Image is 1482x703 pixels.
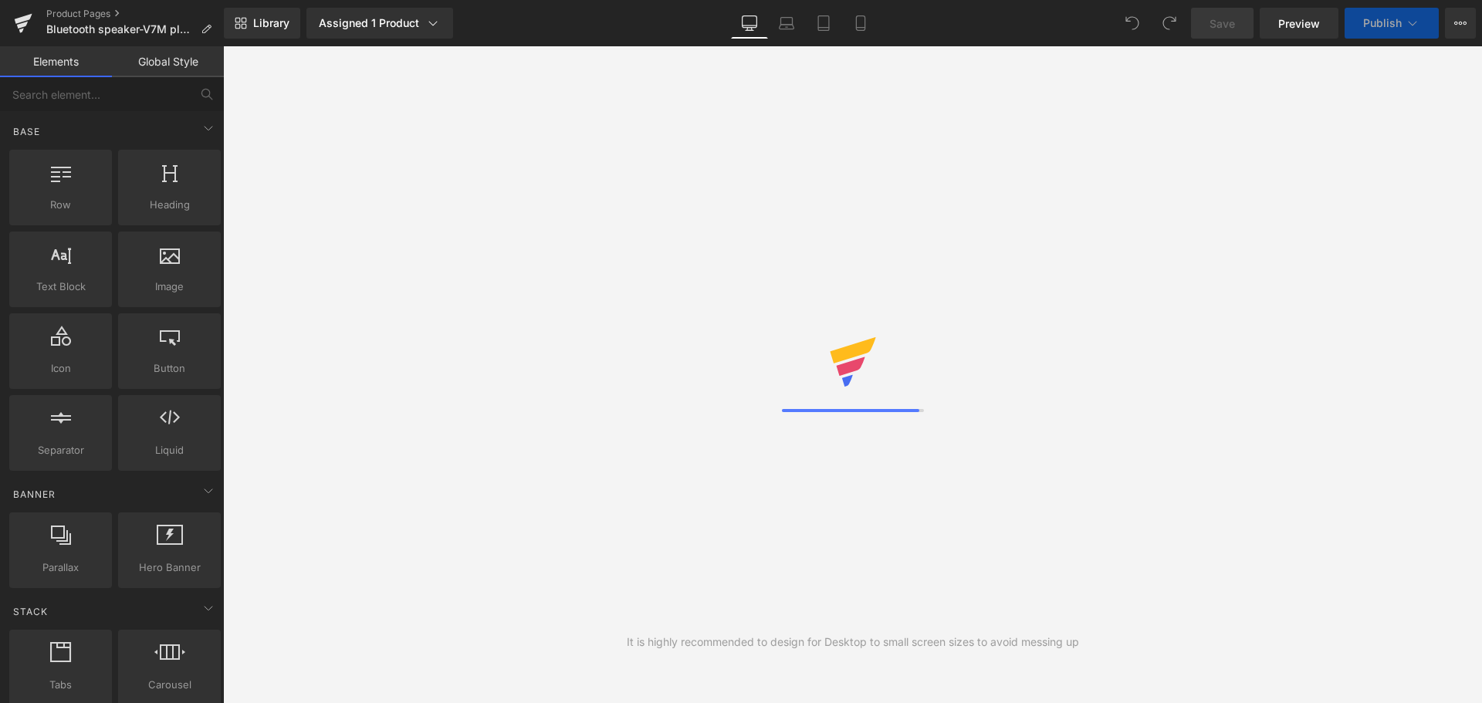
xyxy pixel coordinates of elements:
span: Preview [1278,15,1320,32]
span: Heading [123,197,216,213]
a: New Library [224,8,300,39]
span: Button [123,360,216,377]
span: Liquid [123,442,216,458]
span: Separator [14,442,107,458]
span: Row [14,197,107,213]
button: Redo [1154,8,1185,39]
button: Undo [1117,8,1148,39]
button: More [1445,8,1476,39]
button: Publish [1345,8,1439,39]
span: Bluetooth speaker-V7M plus Light [46,23,195,35]
div: It is highly recommended to design for Desktop to small screen sizes to avoid messing up [627,634,1079,651]
span: Image [123,279,216,295]
a: Laptop [768,8,805,39]
a: Preview [1260,8,1338,39]
span: Icon [14,360,107,377]
span: Carousel [123,677,216,693]
span: Library [253,16,289,30]
span: Hero Banner [123,559,216,576]
a: Desktop [731,8,768,39]
a: Mobile [842,8,879,39]
a: Product Pages [46,8,224,20]
span: Banner [12,487,57,502]
a: Global Style [112,46,224,77]
span: Save [1210,15,1235,32]
a: Tablet [805,8,842,39]
span: Publish [1363,17,1402,29]
span: Base [12,124,42,139]
span: Parallax [14,559,107,576]
div: Assigned 1 Product [319,15,441,31]
span: Stack [12,604,49,619]
span: Text Block [14,279,107,295]
span: Tabs [14,677,107,693]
